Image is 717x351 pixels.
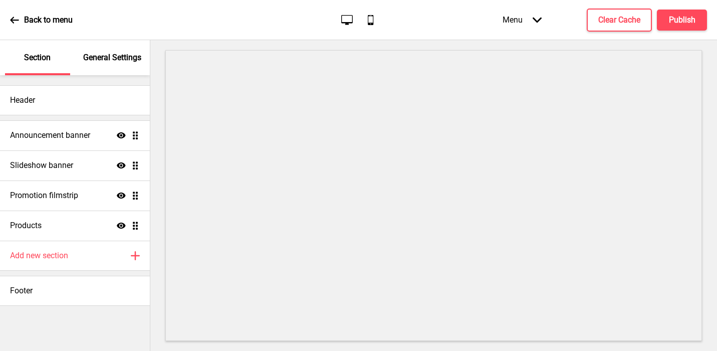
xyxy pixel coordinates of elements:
a: Back to menu [10,7,73,34]
h4: Slideshow banner [10,160,73,171]
h4: Add new section [10,250,68,261]
h4: Clear Cache [598,15,640,26]
h4: Publish [669,15,695,26]
h4: Footer [10,285,33,296]
p: Section [24,52,51,63]
h4: Products [10,220,42,231]
button: Publish [657,10,707,31]
h4: Announcement banner [10,130,90,141]
p: General Settings [83,52,141,63]
h4: Promotion filmstrip [10,190,78,201]
div: Menu [493,5,552,35]
button: Clear Cache [587,9,652,32]
h4: Header [10,95,35,106]
p: Back to menu [24,15,73,26]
